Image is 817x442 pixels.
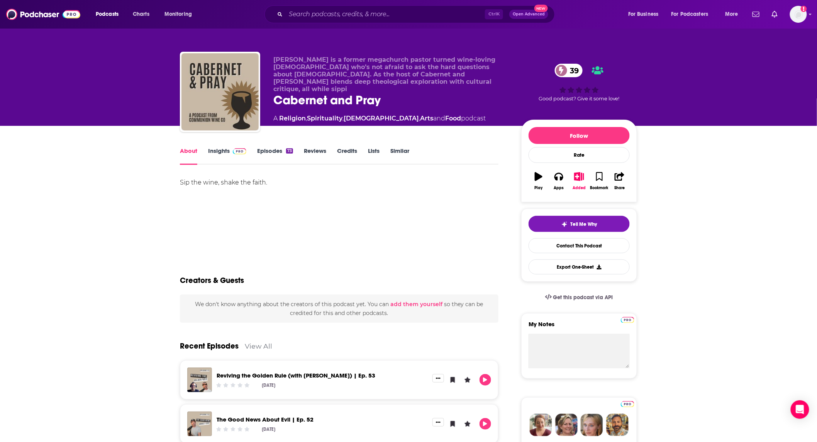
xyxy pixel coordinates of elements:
button: tell me why sparkleTell Me Why [529,216,630,232]
div: Community Rating: 0 out of 5 [215,382,251,388]
img: Reviving the Golden Rule (with Andrew DeCort) | Ep. 53 [187,367,212,392]
a: Show notifications dropdown [749,8,763,21]
div: Rate [529,147,630,163]
a: Contact This Podcast [529,238,630,253]
div: 73 [286,148,293,154]
img: Cabernet and Pray [181,53,259,130]
button: Bookmark Episode [447,418,459,430]
svg: Add a profile image [801,6,807,12]
a: Pro website [621,400,634,407]
a: Lists [368,147,380,165]
a: InsightsPodchaser Pro [208,147,246,165]
button: Bookmark Episode [447,374,459,386]
span: and [433,115,445,122]
div: [DATE] [262,383,276,388]
button: Show More Button [432,418,444,427]
button: Export One-Sheet [529,259,630,274]
img: The Good News About Evil | Ep. 52 [187,412,212,436]
div: Bookmark [590,186,609,190]
button: open menu [90,8,129,20]
div: [DATE] [262,427,276,432]
img: Podchaser - Follow, Share and Rate Podcasts [6,7,80,22]
button: open menu [159,8,202,20]
span: Good podcast? Give it some love! [539,96,620,102]
div: A podcast [273,114,486,123]
button: Leave a Rating [462,418,473,430]
span: , [306,115,307,122]
img: Podchaser Pro [621,401,634,407]
a: The Good News About Evil | Ep. 52 [217,416,314,423]
a: Credits [337,147,357,165]
span: Logged in as eerdmans [790,6,807,23]
span: Podcasts [96,9,119,20]
button: Follow [529,127,630,144]
label: My Notes [529,320,630,334]
div: Search podcasts, credits, & more... [272,5,562,23]
img: Podchaser Pro [233,148,246,154]
a: Pro website [621,316,634,323]
a: Arts [420,115,433,122]
span: New [534,5,548,12]
h2: Creators & Guests [180,276,244,285]
span: For Podcasters [671,9,709,20]
a: Similar [390,147,409,165]
button: Play [529,167,549,195]
a: Show notifications dropdown [769,8,781,21]
span: Charts [133,9,149,20]
a: About [180,147,197,165]
span: Get this podcast via API [553,294,613,301]
img: Jon Profile [606,414,629,436]
div: Share [614,186,625,190]
img: Jules Profile [581,414,603,436]
button: open menu [623,8,668,20]
div: Open Intercom Messenger [791,400,809,419]
img: tell me why sparkle [561,221,568,227]
img: Sydney Profile [530,414,552,436]
a: Food [445,115,461,122]
span: Tell Me Why [571,221,597,227]
span: More [725,9,738,20]
a: [DEMOGRAPHIC_DATA] [344,115,419,122]
div: Sip the wine, shake the faith. [180,177,498,188]
span: Ctrl K [485,9,503,19]
div: Added [573,186,586,190]
a: Get this podcast via API [539,288,619,307]
div: 39Good podcast? Give it some love! [521,56,637,109]
div: Community Rating: 0 out of 5 [215,426,251,432]
span: Monitoring [164,9,192,20]
img: Barbara Profile [555,414,578,436]
span: Open Advanced [513,12,545,16]
span: , [419,115,420,122]
button: Open AdvancedNew [509,10,548,19]
button: Leave a Rating [462,374,473,386]
button: Bookmark [589,167,609,195]
a: Spirituality [307,115,342,122]
a: Religion [279,115,306,122]
button: Show More Button [432,374,444,383]
img: Podchaser Pro [621,317,634,323]
button: open menu [720,8,748,20]
button: Show profile menu [790,6,807,23]
span: 39 [563,64,583,77]
button: Apps [549,167,569,195]
span: [PERSON_NAME] is a former megachurch pastor turned wine-loving [DEMOGRAPHIC_DATA] who’s not afrai... [273,56,495,93]
a: Charts [128,8,154,20]
img: User Profile [790,6,807,23]
span: We don't know anything about the creators of this podcast yet . You can so they can be credited f... [195,301,483,316]
button: Added [569,167,589,195]
a: Recent Episodes [180,341,239,351]
a: Episodes73 [257,147,293,165]
button: Share [610,167,630,195]
span: , [342,115,344,122]
a: Reviving the Golden Rule (with Andrew DeCort) | Ep. 53 [217,372,375,379]
button: Play [480,374,491,386]
div: Play [535,186,543,190]
button: add them yourself [390,301,442,307]
span: For Business [628,9,659,20]
a: Reviews [304,147,326,165]
a: 39 [555,64,583,77]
